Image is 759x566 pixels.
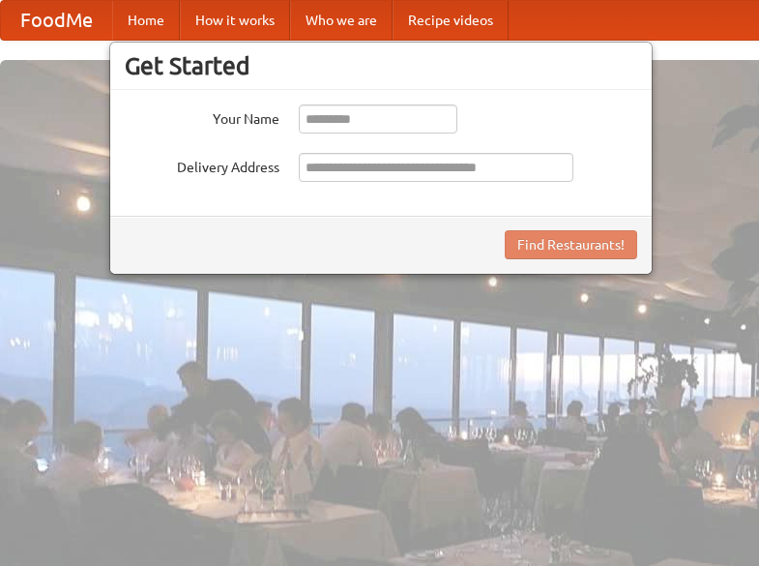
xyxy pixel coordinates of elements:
[290,1,393,40] a: Who we are
[112,1,180,40] a: Home
[125,51,637,80] h3: Get Started
[125,104,279,129] label: Your Name
[393,1,509,40] a: Recipe videos
[505,230,637,259] button: Find Restaurants!
[1,1,112,40] a: FoodMe
[180,1,290,40] a: How it works
[125,153,279,177] label: Delivery Address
